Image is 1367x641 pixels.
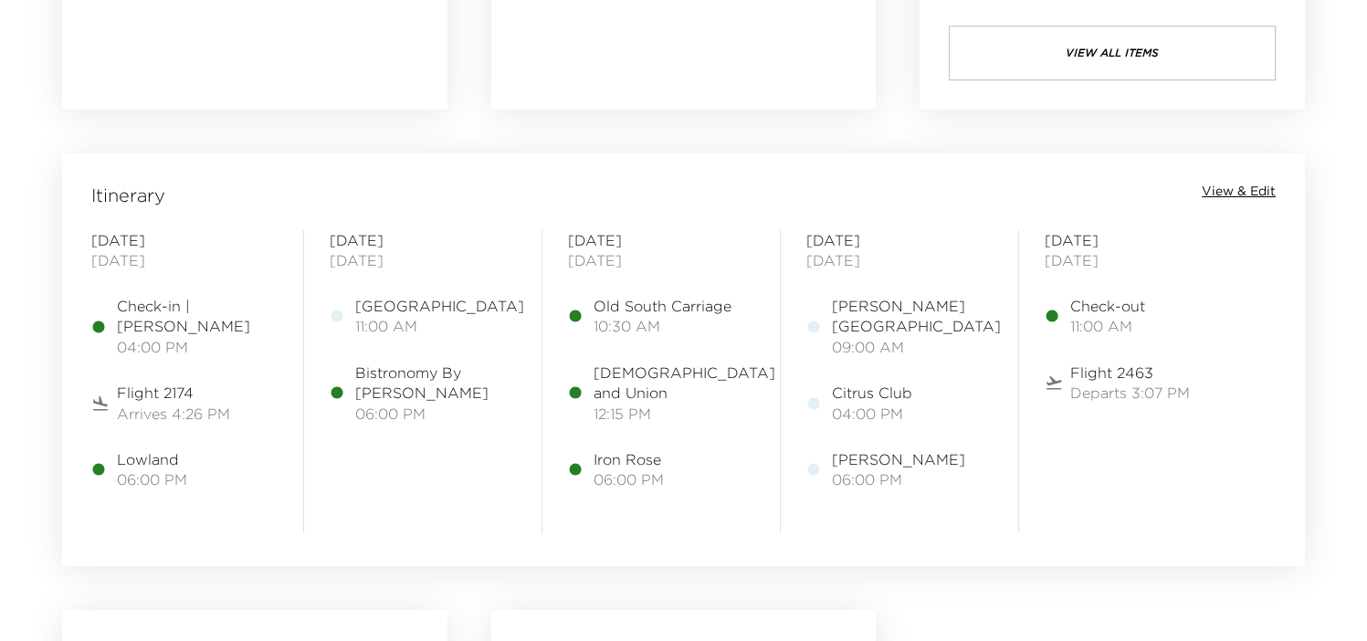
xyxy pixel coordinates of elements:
[594,316,731,336] span: 10:30 AM
[1070,363,1190,383] span: Flight 2463
[117,296,278,337] span: Check-in | [PERSON_NAME]
[117,383,230,403] span: Flight 2174
[355,316,524,336] span: 11:00 AM
[330,250,516,270] span: [DATE]
[117,449,187,469] span: Lowland
[568,250,754,270] span: [DATE]
[1045,250,1231,270] span: [DATE]
[832,296,1001,337] span: [PERSON_NAME][GEOGRAPHIC_DATA]
[832,337,1001,357] span: 09:00 AM
[355,404,516,424] span: 06:00 PM
[91,250,278,270] span: [DATE]
[806,250,993,270] span: [DATE]
[832,449,965,469] span: [PERSON_NAME]
[806,230,993,250] span: [DATE]
[568,230,754,250] span: [DATE]
[117,404,230,424] span: Arrives 4:26 PM
[117,337,278,357] span: 04:00 PM
[1045,230,1231,250] span: [DATE]
[1070,316,1145,336] span: 11:00 AM
[832,469,965,489] span: 06:00 PM
[1070,296,1145,316] span: Check-out
[91,183,165,208] span: Itinerary
[832,404,912,424] span: 04:00 PM
[949,26,1276,80] button: view all items
[594,469,664,489] span: 06:00 PM
[594,449,664,469] span: Iron Rose
[1202,183,1276,201] button: View & Edit
[594,404,775,424] span: 12:15 PM
[355,363,516,404] span: Bistronomy By [PERSON_NAME]
[355,296,524,316] span: [GEOGRAPHIC_DATA]
[832,383,912,403] span: Citrus Club
[1070,383,1190,403] span: Departs 3:07 PM
[594,296,731,316] span: Old South Carriage
[91,230,278,250] span: [DATE]
[330,230,516,250] span: [DATE]
[594,363,775,404] span: [DEMOGRAPHIC_DATA] and Union
[117,469,187,489] span: 06:00 PM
